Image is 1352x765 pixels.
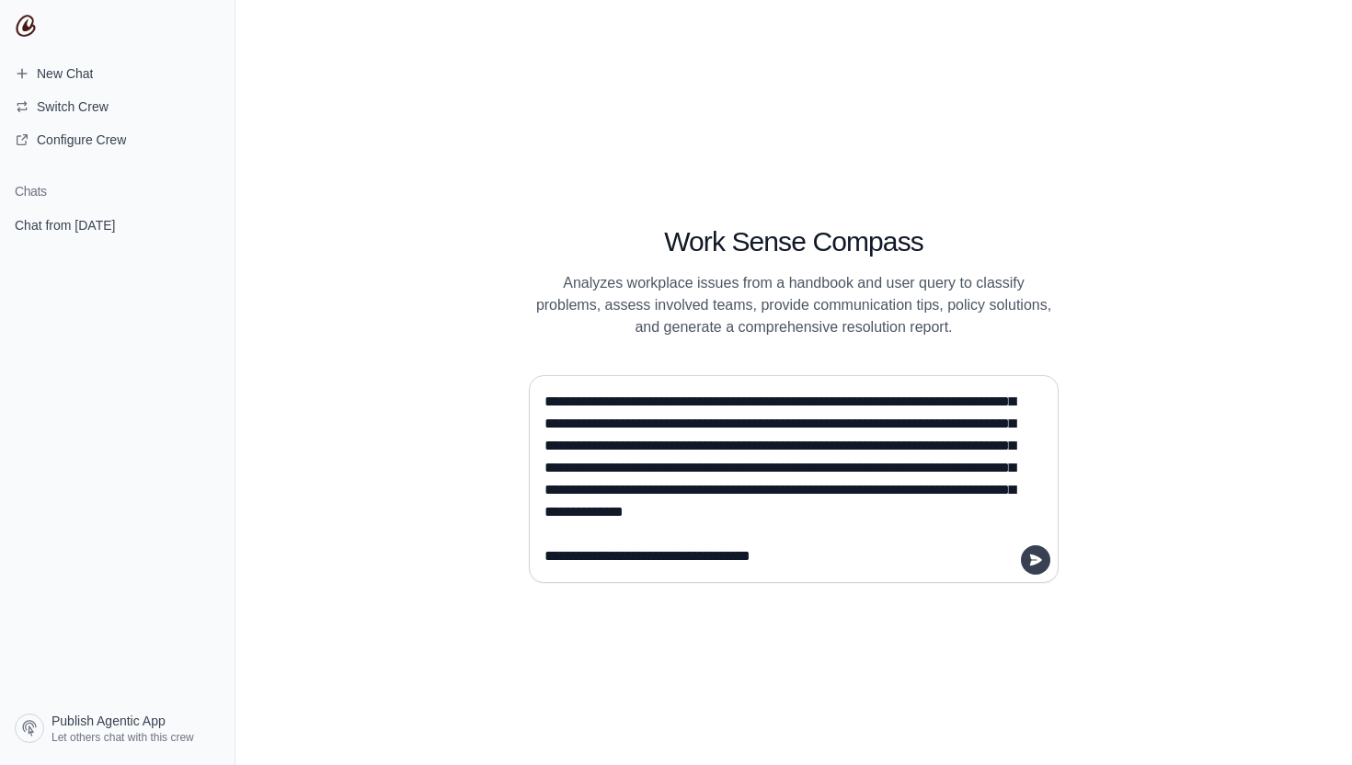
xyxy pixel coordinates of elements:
[1260,677,1352,765] iframe: Chat Widget
[7,92,227,121] button: Switch Crew
[7,125,227,154] a: Configure Crew
[529,225,1059,258] h1: Work Sense Compass
[52,712,166,730] span: Publish Agentic App
[37,97,109,116] span: Switch Crew
[7,208,227,242] a: Chat from [DATE]
[37,131,126,149] span: Configure Crew
[7,59,227,88] a: New Chat
[529,272,1059,338] p: Analyzes workplace issues from a handbook and user query to classify problems, assess involved te...
[37,64,93,83] span: New Chat
[7,706,227,750] a: Publish Agentic App Let others chat with this crew
[52,730,194,745] span: Let others chat with this crew
[15,15,37,37] img: CrewAI Logo
[15,216,115,234] span: Chat from [DATE]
